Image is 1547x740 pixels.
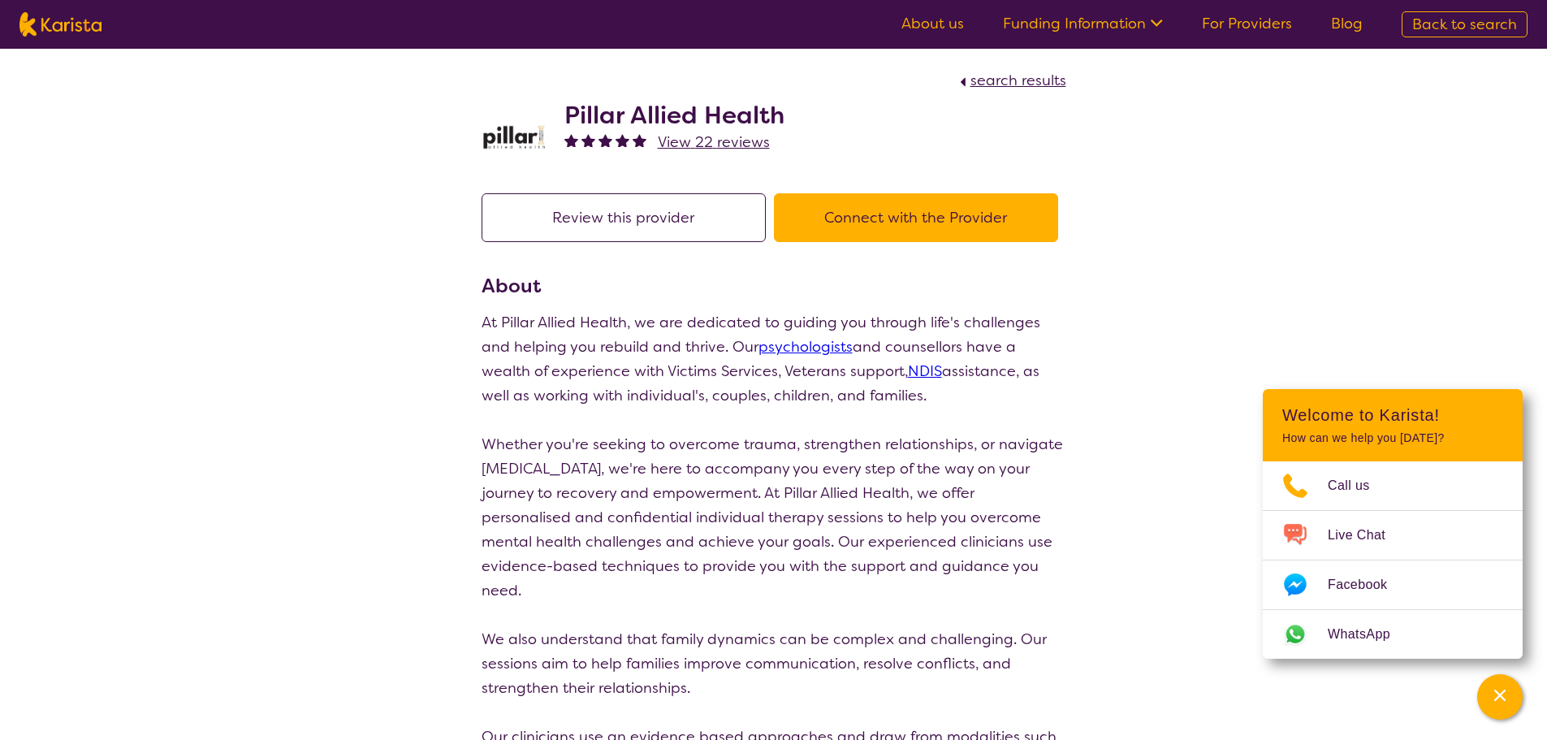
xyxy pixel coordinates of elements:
[482,627,1066,700] p: We also understand that family dynamics can be complex and challenging. Our sessions aim to help ...
[774,208,1066,227] a: Connect with the Provider
[482,193,766,242] button: Review this provider
[1263,610,1523,659] a: Web link opens in a new tab.
[901,14,964,33] a: About us
[482,271,1066,301] h3: About
[1328,474,1389,498] span: Call us
[1282,431,1503,445] p: How can we help you [DATE]?
[581,133,595,147] img: fullstar
[482,208,774,227] a: Review this provider
[19,12,102,37] img: Karista logo
[598,133,612,147] img: fullstar
[482,105,547,170] img: rfh6iifgakk6qm0ilome.png
[758,337,853,357] a: psychologists
[482,310,1066,408] p: At Pillar Allied Health, we are dedicated to guiding you through life's challenges and helping yo...
[956,71,1066,90] a: search results
[616,133,629,147] img: fullstar
[1202,14,1292,33] a: For Providers
[1402,11,1528,37] a: Back to search
[774,193,1058,242] button: Connect with the Provider
[658,130,770,154] a: View 22 reviews
[658,132,770,152] span: View 22 reviews
[1477,674,1523,720] button: Channel Menu
[1328,523,1405,547] span: Live Chat
[1003,14,1163,33] a: Funding Information
[1263,389,1523,659] div: Channel Menu
[564,101,784,130] h2: Pillar Allied Health
[564,133,578,147] img: fullstar
[1328,622,1410,647] span: WhatsApp
[1328,573,1407,597] span: Facebook
[1412,15,1517,34] span: Back to search
[908,361,942,381] a: NDIS
[482,432,1066,603] p: Whether you're seeking to overcome trauma, strengthen relationships, or navigate [MEDICAL_DATA], ...
[1282,405,1503,425] h2: Welcome to Karista!
[1331,14,1363,33] a: Blog
[1263,461,1523,659] ul: Choose channel
[633,133,646,147] img: fullstar
[970,71,1066,90] span: search results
